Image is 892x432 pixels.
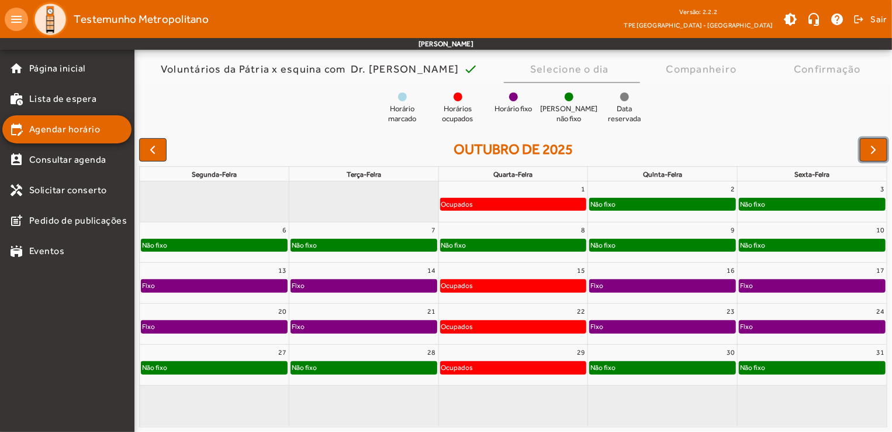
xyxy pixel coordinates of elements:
a: 2 de outubro de 2025 [728,181,737,197]
span: Solicitar conserto [29,183,107,197]
a: 7 de outubro de 2025 [430,222,438,238]
a: 27 de outubro de 2025 [276,345,289,360]
mat-icon: check [464,62,478,76]
div: Não fixo [291,239,317,251]
td: 24 de outubro de 2025 [737,304,887,345]
div: Não fixo [441,239,467,251]
td: 31 de outubro de 2025 [737,345,887,386]
td: 20 de outubro de 2025 [140,304,289,345]
div: Fixo [291,280,305,292]
a: 28 de outubro de 2025 [426,345,438,360]
td: 6 de outubro de 2025 [140,222,289,263]
td: 22 de outubro de 2025 [438,304,588,345]
mat-icon: handyman [9,183,23,197]
a: 31 de outubro de 2025 [874,345,887,360]
div: Fixo [739,280,753,292]
div: Ocupados [441,362,474,373]
a: terça-feira [344,168,383,181]
a: 24 de outubro de 2025 [874,304,887,319]
td: 2 de outubro de 2025 [588,181,738,222]
span: Página inicial [29,61,85,76]
span: Lista de espera [29,92,97,106]
td: 21 de outubro de 2025 [289,304,439,345]
mat-icon: post_add [9,214,23,228]
span: Horário fixo [495,104,532,114]
a: quarta-feira [491,168,535,181]
td: 9 de outubro de 2025 [588,222,738,263]
a: Testemunho Metropolitano [28,2,209,37]
div: Não fixo [739,362,766,373]
a: segunda-feira [189,168,239,181]
td: 27 de outubro de 2025 [140,345,289,386]
td: 23 de outubro de 2025 [588,304,738,345]
div: Não fixo [739,239,766,251]
td: 10 de outubro de 2025 [737,222,887,263]
a: 30 de outubro de 2025 [724,345,737,360]
div: Não fixo [141,239,168,251]
td: 28 de outubro de 2025 [289,345,439,386]
div: Não fixo [590,239,616,251]
span: Testemunho Metropolitano [74,10,209,29]
div: Fixo [590,280,604,292]
span: Sair [870,10,887,29]
span: Eventos [29,244,65,258]
a: 15 de outubro de 2025 [575,263,587,278]
mat-icon: perm_contact_calendar [9,153,23,167]
div: Fixo [739,321,753,332]
a: 16 de outubro de 2025 [724,263,737,278]
td: 14 de outubro de 2025 [289,263,439,304]
span: Agendar horário [29,122,101,136]
a: 21 de outubro de 2025 [426,304,438,319]
span: Horários ocupados [434,104,481,124]
div: Ocupados [441,321,474,332]
div: Fixo [141,280,155,292]
a: 10 de outubro de 2025 [874,222,887,238]
div: Confirmação [794,63,866,75]
div: Fixo [590,321,604,332]
div: Não fixo [739,198,766,210]
a: 29 de outubro de 2025 [575,345,587,360]
mat-icon: home [9,61,23,76]
a: 20 de outubro de 2025 [276,304,289,319]
span: Consultar agenda [29,153,106,167]
td: 8 de outubro de 2025 [438,222,588,263]
div: Não fixo [141,362,168,373]
a: 6 de outubro de 2025 [280,222,289,238]
div: Não fixo [291,362,317,373]
a: 22 de outubro de 2025 [575,304,587,319]
div: Companheiro [666,63,742,75]
span: Data reservada [601,104,648,124]
td: 17 de outubro de 2025 [737,263,887,304]
div: Fixo [291,321,305,332]
div: Não fixo [590,362,616,373]
h2: outubro de 2025 [454,141,573,158]
a: 8 de outubro de 2025 [579,222,587,238]
a: 17 de outubro de 2025 [874,263,887,278]
a: 3 de outubro de 2025 [878,181,887,197]
mat-icon: edit_calendar [9,122,23,136]
div: Fixo [141,321,155,332]
a: 1 de outubro de 2025 [579,181,587,197]
div: Não fixo [590,198,616,210]
td: 29 de outubro de 2025 [438,345,588,386]
div: Versão: 2.2.2 [624,5,773,19]
span: [PERSON_NAME] não fixo [540,104,597,124]
td: 3 de outubro de 2025 [737,181,887,222]
td: 13 de outubro de 2025 [140,263,289,304]
span: Horário marcado [379,104,426,124]
mat-icon: work_history [9,92,23,106]
a: 14 de outubro de 2025 [426,263,438,278]
img: Logo TPE [33,2,68,37]
span: Pedido de publicações [29,214,127,228]
a: 9 de outubro de 2025 [728,222,737,238]
div: Voluntários da Pátria x esquina com Dr. [PERSON_NAME] [161,63,464,75]
td: 7 de outubro de 2025 [289,222,439,263]
td: 30 de outubro de 2025 [588,345,738,386]
td: 16 de outubro de 2025 [588,263,738,304]
div: Ocupados [441,198,474,210]
a: quinta-feira [641,168,684,181]
span: TPE [GEOGRAPHIC_DATA] - [GEOGRAPHIC_DATA] [624,19,773,31]
a: sexta-feira [792,168,832,181]
td: 15 de outubro de 2025 [438,263,588,304]
a: 13 de outubro de 2025 [276,263,289,278]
